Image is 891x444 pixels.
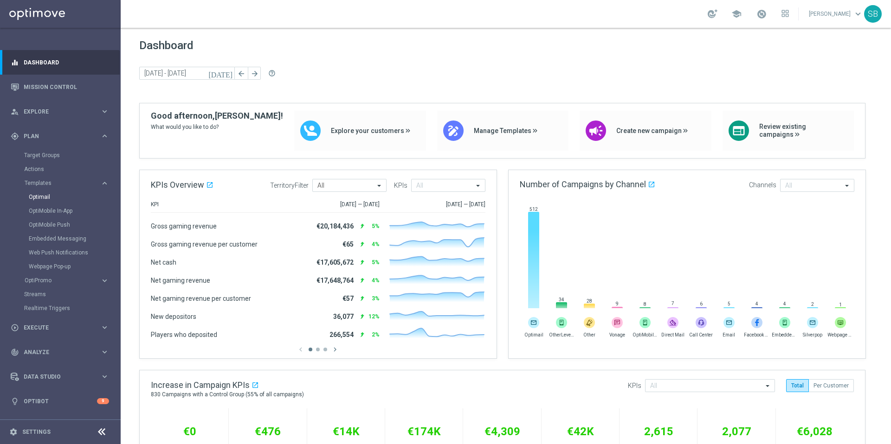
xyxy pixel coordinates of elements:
i: keyboard_arrow_right [100,107,109,116]
div: Analyze [11,348,100,356]
i: keyboard_arrow_right [100,323,109,332]
i: person_search [11,108,19,116]
div: OptiPromo [24,273,120,287]
i: lightbulb [11,397,19,406]
div: Optibot [11,389,109,413]
i: keyboard_arrow_right [100,276,109,285]
div: Plan [11,132,100,140]
span: Analyze [24,349,100,355]
div: Realtime Triggers [24,301,120,315]
span: Templates [25,180,91,186]
div: Explore [11,108,100,116]
div: Optimail [29,190,120,204]
span: Execute [24,325,100,330]
span: Data Studio [24,374,100,380]
div: Actions [24,162,120,176]
div: Data Studio [11,373,100,381]
i: gps_fixed [11,132,19,140]
div: Templates [24,176,120,273]
div: 9 [97,398,109,404]
i: keyboard_arrow_right [100,179,109,188]
button: person_search Explore keyboard_arrow_right [10,108,110,115]
button: track_changes Analyze keyboard_arrow_right [10,349,110,356]
a: Webpage Pop-up [29,263,97,270]
a: Dashboard [24,50,109,75]
div: Dashboard [11,50,109,75]
a: Embedded Messaging [29,235,97,242]
div: Embedded Messaging [29,232,120,246]
a: [PERSON_NAME]keyboard_arrow_down [808,7,864,21]
button: Mission Control [10,83,110,91]
span: OptiPromo [25,278,91,283]
div: Templates [25,180,100,186]
a: Mission Control [24,75,109,99]
a: Web Push Notifications [29,249,97,256]
button: Templates keyboard_arrow_right [24,179,110,187]
a: Optibot [24,389,97,413]
div: SB [864,5,882,23]
span: Plan [24,133,100,139]
div: OptiMobile Push [29,218,120,232]
i: equalizer [11,58,19,67]
span: keyboard_arrow_down [853,9,863,19]
span: Explore [24,109,100,114]
a: OptiMobile Push [29,221,97,228]
div: Web Push Notifications [29,246,120,260]
a: Streams [24,291,97,298]
a: Actions [24,165,97,173]
a: OptiMobile In-App [29,207,97,215]
i: play_circle_outline [11,323,19,332]
div: Webpage Pop-up [29,260,120,273]
button: gps_fixed Plan keyboard_arrow_right [10,133,110,140]
span: school [731,9,742,19]
button: play_circle_outline Execute keyboard_arrow_right [10,324,110,331]
a: Optimail [29,193,97,201]
div: Target Groups [24,148,120,162]
div: Mission Control [11,75,109,99]
a: Realtime Triggers [24,304,97,312]
div: Execute [11,323,100,332]
button: OptiPromo keyboard_arrow_right [24,277,110,284]
i: keyboard_arrow_right [100,348,109,356]
div: OptiMobile In-App [29,204,120,218]
div: OptiPromo [25,278,100,283]
i: track_changes [11,348,19,356]
button: equalizer Dashboard [10,59,110,66]
i: keyboard_arrow_right [100,372,109,381]
div: Streams [24,287,120,301]
i: keyboard_arrow_right [100,132,109,140]
button: Data Studio keyboard_arrow_right [10,373,110,381]
i: settings [9,428,18,436]
button: lightbulb Optibot 9 [10,398,110,405]
a: Target Groups [24,152,97,159]
a: Settings [22,429,51,435]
